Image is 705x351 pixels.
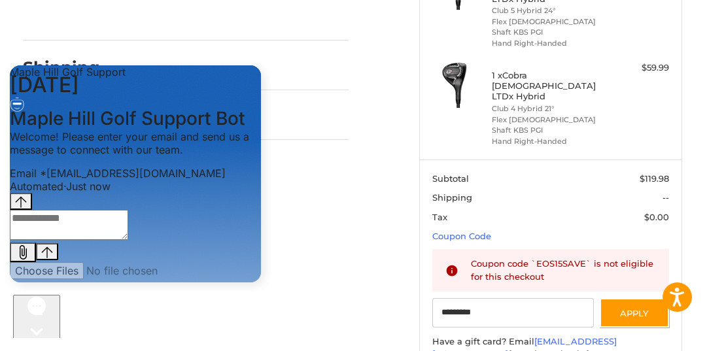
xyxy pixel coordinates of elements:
span: Maple Hill Golf Support [10,7,126,20]
button: Add attachment [10,184,36,203]
h2: [DATE] [10,20,261,33]
div: Coupon code `EOS15SAVE` is not eligible for this checkout [471,258,656,283]
span: [EMAIL_ADDRESS][DOMAIN_NAME] [46,108,226,121]
iframe: Gorgias live chat messenger [13,295,60,338]
span: Email [10,108,46,121]
span: $119.98 [640,173,669,184]
span: Subtotal [432,173,469,184]
span: Shipping [432,192,472,203]
li: Shaft KBS PGI [492,125,607,136]
li: Club 4 Hybrid 21° [492,103,607,114]
div: Live chat window header [10,7,261,20]
span: Tax [432,212,447,222]
li: Hand Right-Handed [492,136,607,147]
li: Club 5 Hybrid 24° [492,5,607,16]
li: Flex [DEMOGRAPHIC_DATA] [492,16,607,27]
li: Flex [DEMOGRAPHIC_DATA] [492,114,607,125]
div: $59.99 [610,61,669,75]
span: -- [662,192,669,203]
textarea: live chat message input [10,151,128,181]
div: Automated · Just now [10,121,261,134]
p: Welcome! Please enter your email and send us a message to connect with our team. [10,71,261,97]
button: Jump to the latest message [10,134,32,152]
li: Shaft KBS PGI [492,27,607,38]
span: $0.00 [644,212,669,222]
li: Hand Right-Handed [492,38,607,49]
h4: 1 x Cobra [DEMOGRAPHIC_DATA] LTDx Hybrid [492,70,607,102]
div: Conversation messages [10,20,261,220]
button: Send message [36,184,58,202]
h3: Maple Hill Golf Support Bot [10,53,261,66]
